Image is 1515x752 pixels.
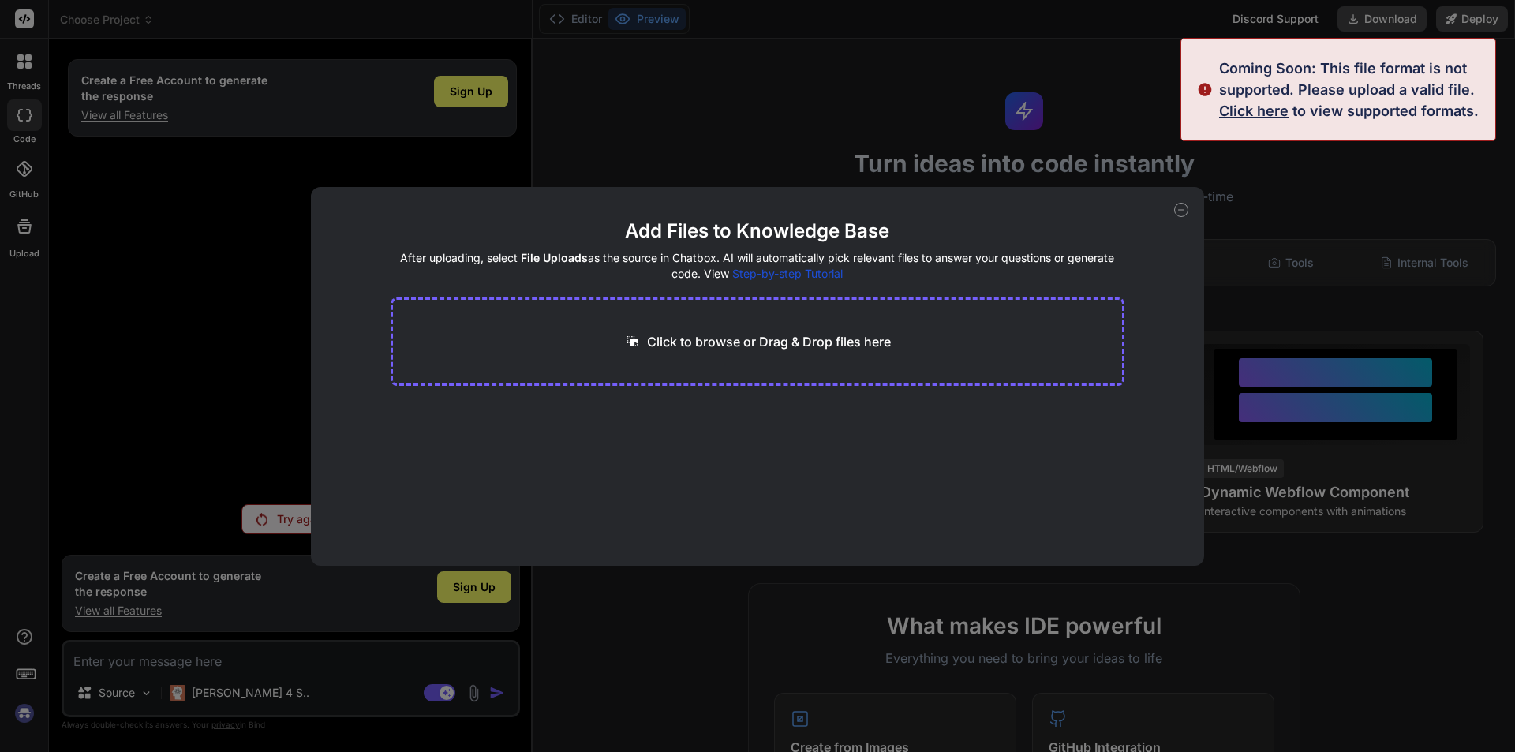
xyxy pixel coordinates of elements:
img: alert [1197,58,1213,122]
div: Coming Soon: This file format is not supported. Please upload a valid file. to view supported for... [1219,58,1486,122]
h2: Add Files to Knowledge Base [391,219,1125,244]
span: Click here [1219,103,1289,119]
span: File Uploads [521,251,588,264]
span: Step-by-step Tutorial [732,267,843,280]
p: Click to browse or Drag & Drop files here [647,332,891,351]
h4: After uploading, select as the source in Chatbox. AI will automatically pick relevant files to an... [391,250,1125,282]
